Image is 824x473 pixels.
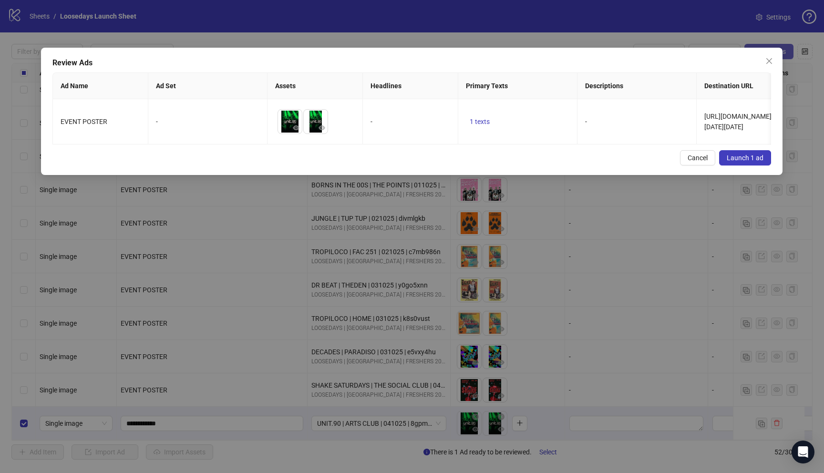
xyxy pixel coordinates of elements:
span: eye [293,124,299,131]
th: Headlines [363,73,458,99]
span: [URL][DOMAIN_NAME][DATE][DATE] [704,113,772,131]
th: Descriptions [577,73,697,99]
span: - [371,118,372,125]
th: Ad Set [148,73,268,99]
div: - [156,116,259,127]
button: Cancel [680,150,716,165]
span: Launch 1 ad [727,154,764,162]
img: Asset 1 [278,110,302,134]
button: Preview [290,122,302,134]
button: Close [762,53,777,69]
th: Ad Name [53,73,148,99]
span: close [766,57,773,65]
th: Assets [268,73,363,99]
button: Launch 1 ad [720,150,772,165]
span: Cancel [688,154,708,162]
button: 1 texts [466,116,494,127]
div: Review Ads [52,57,771,69]
div: Open Intercom Messenger [792,441,814,463]
th: Primary Texts [458,73,577,99]
span: - [585,118,587,125]
span: EVENT POSTER [61,118,107,125]
span: 1 texts [470,118,490,125]
button: Preview [316,122,328,134]
img: Asset 2 [304,110,328,134]
span: eye [319,124,325,131]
